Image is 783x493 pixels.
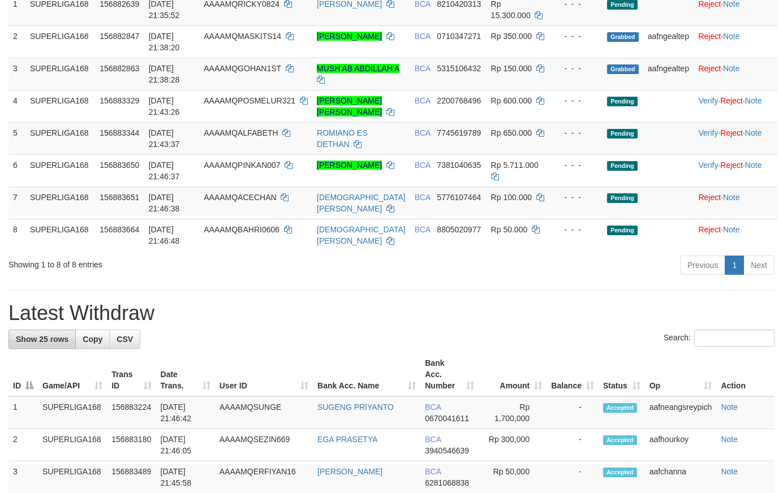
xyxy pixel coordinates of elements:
td: 2 [8,429,38,461]
h1: Latest Withdraw [8,302,775,325]
td: SUPERLIGA168 [38,429,107,461]
span: AAAAMQALFABETH [204,128,278,137]
span: Copy 8805020977 to clipboard [437,225,481,234]
div: - - - [555,224,598,235]
a: Reject [720,96,743,105]
a: Verify [698,96,718,105]
a: Reject [698,32,721,41]
span: Copy 2200768496 to clipboard [437,96,481,105]
td: SUPERLIGA168 [25,58,95,90]
span: CSV [117,335,133,344]
td: 156883180 [107,429,156,461]
span: [DATE] 21:43:26 [149,96,180,116]
th: User ID: activate to sort column ascending [215,353,313,396]
span: Pending [607,97,638,106]
span: Copy 5315106432 to clipboard [437,64,481,73]
span: Rp 50.000 [491,225,528,234]
span: BCA [415,96,431,105]
span: Rp 600.000 [491,96,532,105]
span: BCA [425,403,441,412]
td: SUPERLIGA168 [25,90,95,122]
span: [DATE] 21:46:48 [149,225,180,245]
a: MUSH AB ABDILLAH A [317,64,399,73]
td: [DATE] 21:46:42 [156,396,215,429]
span: Rp 350.000 [491,32,532,41]
div: - - - [555,95,598,106]
a: [PERSON_NAME] [317,467,382,476]
span: Copy 3940546639 to clipboard [425,446,469,455]
a: Note [721,403,738,412]
span: 156882847 [100,32,139,41]
th: Bank Acc. Name: activate to sort column ascending [313,353,420,396]
div: - - - [555,159,598,171]
span: 156883344 [100,128,139,137]
a: Verify [698,161,718,170]
span: Accepted [603,435,637,445]
td: · [694,25,777,58]
td: 156883224 [107,396,156,429]
span: Accepted [603,468,637,477]
a: Note [723,64,740,73]
span: BCA [425,435,441,444]
a: [PERSON_NAME] [317,32,382,41]
span: BCA [425,467,441,476]
span: [DATE] 21:43:37 [149,128,180,149]
a: SUGENG PRIYANTO [317,403,394,412]
td: aafngealtep [643,25,694,58]
th: Game/API: activate to sort column ascending [38,353,107,396]
span: BCA [415,161,431,170]
td: · · [694,90,777,122]
a: Note [721,467,738,476]
input: Search: [694,330,775,347]
a: Reject [698,193,721,202]
td: [DATE] 21:46:05 [156,429,215,461]
span: AAAAMQBAHRI0606 [204,225,279,234]
td: SUPERLIGA168 [25,187,95,219]
td: · [694,187,777,219]
span: Rp 5.711.000 [491,161,539,170]
span: BCA [415,193,431,202]
a: Note [723,225,740,234]
a: EGA PRASETYA [317,435,377,444]
a: Show 25 rows [8,330,76,349]
label: Search: [664,330,775,347]
td: SUPERLIGA168 [25,219,95,251]
span: Copy 0670041611 to clipboard [425,414,469,423]
span: BCA [415,225,431,234]
td: SUPERLIGA168 [25,25,95,58]
a: Previous [680,256,725,275]
td: Rp 300,000 [479,429,547,461]
a: [DEMOGRAPHIC_DATA][PERSON_NAME] [317,225,406,245]
a: 1 [725,256,744,275]
a: [PERSON_NAME] [PERSON_NAME] [317,96,382,116]
span: [DATE] 21:38:20 [149,32,180,52]
td: aafneangsreypich [645,396,717,429]
th: Balance: activate to sort column ascending [547,353,599,396]
a: Note [745,161,762,170]
span: Rp 650.000 [491,128,532,137]
td: SUPERLIGA168 [25,154,95,187]
td: 4 [8,90,25,122]
td: · [694,58,777,90]
span: 156882863 [100,64,139,73]
span: [DATE] 21:38:28 [149,64,180,84]
td: AAAAMQSUNGE [215,396,313,429]
span: BCA [415,64,431,73]
td: Rp 1,700,000 [479,396,547,429]
td: · · [694,154,777,187]
th: Date Trans.: activate to sort column ascending [156,353,215,396]
span: Pending [607,226,638,235]
span: Grabbed [607,32,639,42]
a: Note [721,435,738,444]
span: 156883650 [100,161,139,170]
span: Show 25 rows [16,335,68,344]
span: AAAAMQGOHAN1ST [204,64,281,73]
td: - [547,396,599,429]
span: Copy 6281068838 to clipboard [425,478,469,487]
span: BCA [415,32,431,41]
th: Bank Acc. Number: activate to sort column ascending [420,353,479,396]
a: Reject [720,128,743,137]
span: AAAAMQPINKAN007 [204,161,280,170]
th: Amount: activate to sort column ascending [479,353,547,396]
td: 6 [8,154,25,187]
